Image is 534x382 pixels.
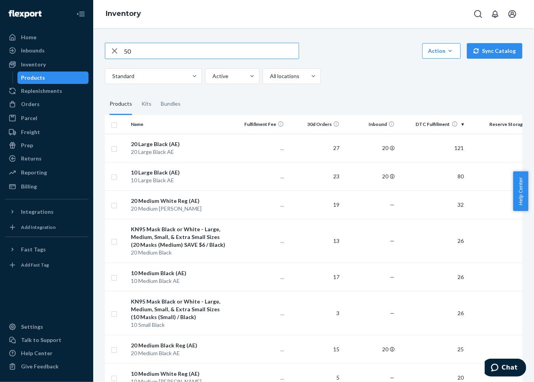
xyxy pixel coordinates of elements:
[343,335,398,363] td: 20
[131,342,228,349] div: 20 Medium Black Reg (AE)
[470,6,486,22] button: Open Search Box
[21,61,46,68] div: Inventory
[124,43,299,59] input: Search inventory by name or sku
[131,176,228,184] div: 10 Large Black AE
[343,115,398,134] th: Inbound
[390,201,395,208] span: —
[5,31,89,44] a: Home
[5,321,89,333] a: Settings
[398,263,467,291] td: 26
[5,334,89,346] button: Talk to Support
[287,263,343,291] td: 17
[161,93,181,115] div: Bundles
[287,115,343,134] th: 30d Orders
[21,100,40,108] div: Orders
[422,43,461,59] button: Action
[21,363,59,370] div: Give Feedback
[235,201,284,209] p: ...
[21,183,37,190] div: Billing
[487,6,503,22] button: Open notifications
[5,98,89,110] a: Orders
[390,310,395,316] span: —
[5,85,89,97] a: Replenishments
[21,141,33,149] div: Prep
[131,349,228,357] div: 20 Medium Black AE
[504,6,520,22] button: Open account menu
[513,171,528,211] button: Help Center
[21,33,37,41] div: Home
[5,58,89,71] a: Inventory
[131,140,228,148] div: 20 Large Black (AE)
[485,359,526,378] iframe: Opens a widget where you can chat to one of our agents
[131,370,228,378] div: 10 Medium White Reg (AE)
[131,269,228,277] div: 10 Medium Black (AE)
[131,197,228,205] div: 20 Medium White Reg (AE)
[5,360,89,373] button: Give Feedback
[235,173,284,180] p: ...
[21,224,56,230] div: Add Integration
[5,221,89,234] a: Add Integration
[110,93,132,115] div: Products
[131,298,228,321] div: KN95 Mask Black or White - Large, Medium, Small, & Extra Small Sizes (10 Masks (Small) / Black)
[21,114,37,122] div: Parcel
[21,336,61,344] div: Talk to Support
[5,166,89,179] a: Reporting
[5,152,89,165] a: Returns
[21,169,47,176] div: Reporting
[235,374,284,382] p: ...
[5,139,89,152] a: Prep
[131,277,228,285] div: 10 Medium Black AE
[5,44,89,57] a: Inbounds
[428,47,455,55] div: Action
[99,3,147,25] ol: breadcrumbs
[287,134,343,162] td: 27
[390,237,395,244] span: —
[287,335,343,363] td: 15
[398,335,467,363] td: 25
[21,74,45,82] div: Products
[21,208,54,216] div: Integrations
[398,134,467,162] td: 121
[269,72,270,80] input: All locations
[235,144,284,152] p: ...
[398,190,467,219] td: 32
[141,93,151,115] div: Kits
[398,291,467,335] td: 26
[235,273,284,281] p: ...
[398,115,467,134] th: DTC Fulfillment
[73,6,89,22] button: Close Navigation
[5,243,89,256] button: Fast Tags
[287,190,343,219] td: 19
[287,219,343,263] td: 13
[21,246,46,253] div: Fast Tags
[343,162,398,190] td: 20
[343,134,398,162] td: 20
[131,225,228,249] div: KN95 Mask Black or White - Large, Medium, Small, & Extra Small Sizes (20 Masks (Medium) SAVE $6 /...
[232,115,287,134] th: Fulfillment Fee
[5,259,89,271] a: Add Fast Tag
[235,309,284,317] p: ...
[467,43,522,59] button: Sync Catalog
[21,323,43,331] div: Settings
[5,206,89,218] button: Integrations
[5,347,89,359] a: Help Center
[5,126,89,138] a: Freight
[21,349,52,357] div: Help Center
[21,155,42,162] div: Returns
[390,274,395,280] span: —
[398,219,467,263] td: 26
[21,262,49,268] div: Add Fast Tag
[21,47,45,54] div: Inbounds
[131,148,228,156] div: 20 Large Black AE
[9,10,42,18] img: Flexport logo
[106,9,141,18] a: Inventory
[131,321,228,329] div: 10 Small Black
[287,162,343,190] td: 23
[5,180,89,193] a: Billing
[287,291,343,335] td: 3
[128,115,231,134] th: Name
[111,72,112,80] input: Standard
[235,237,284,245] p: ...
